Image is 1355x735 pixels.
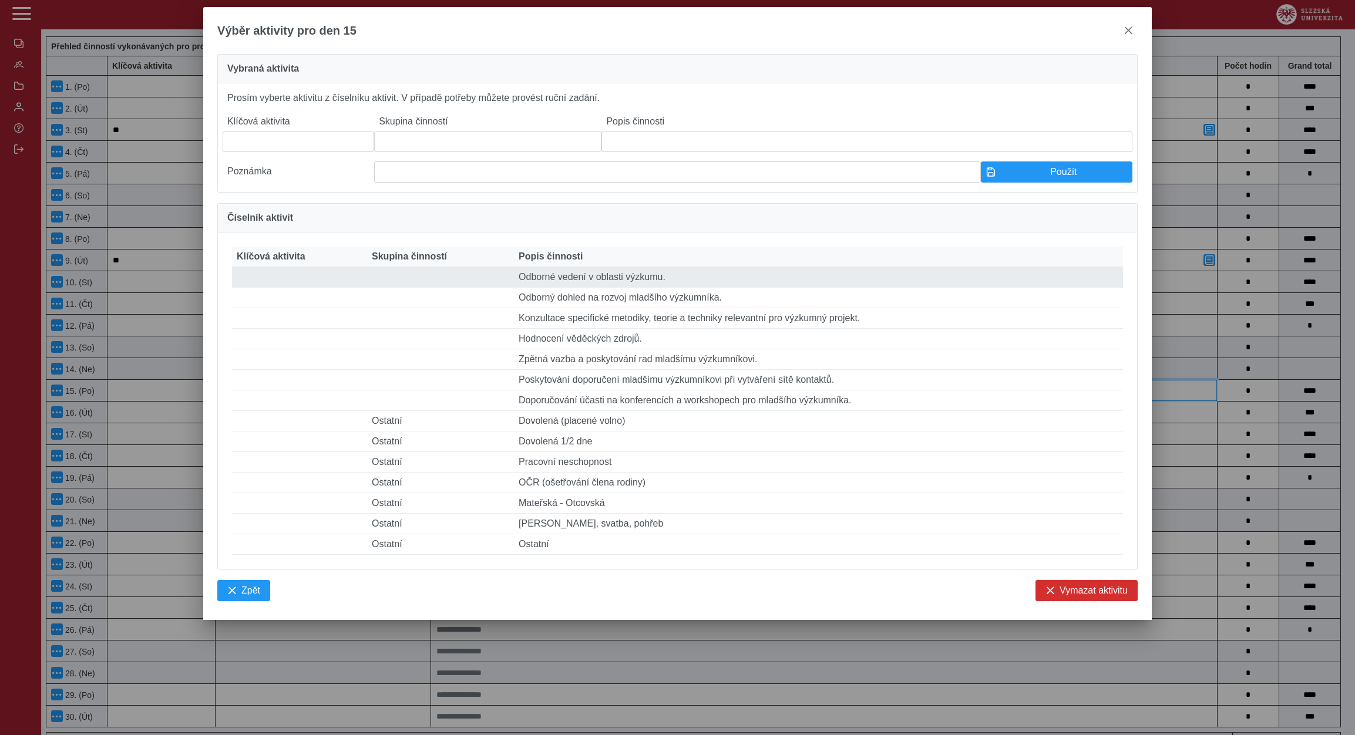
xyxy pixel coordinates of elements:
[514,390,1123,411] td: Doporučování účasti na konferencích a workshopech pro mladšího výzkumníka.
[223,161,374,183] label: Poznámka
[367,514,514,534] td: Ostatní
[367,493,514,514] td: Ostatní
[227,213,293,222] span: Číselník aktivit
[1000,167,1127,177] span: Použít
[367,411,514,431] td: Ostatní
[514,534,1123,555] td: Ostatní
[217,83,1138,193] div: Prosím vyberte aktivitu z číselníku aktivit. V případě potřeby můžete provést ruční zadání.
[367,534,514,555] td: Ostatní
[514,473,1123,493] td: OČR (ošetřování člena rodiny)
[514,514,1123,534] td: [PERSON_NAME], svatba, pohřeb
[514,267,1123,288] td: Odborné vedení v oblasti výzkumu.
[217,24,357,38] span: Výběr aktivity pro den 15
[237,251,305,262] span: Klíčová aktivita
[514,431,1123,452] td: Dovolená 1/2 dne
[514,288,1123,308] td: Odborný dohled na rozvoj mladšího výzkumníka.
[514,493,1123,514] td: Mateřská - Otcovská
[367,431,514,452] td: Ostatní
[372,251,447,262] span: Skupina činností
[241,585,260,596] span: Zpět
[217,580,270,601] button: Zpět
[223,112,374,132] label: Klíčová aktivita
[374,112,601,132] label: Skupina činností
[601,112,1132,132] label: Popis činnosti
[514,349,1123,370] td: Zpětná vazba a poskytování rad mladšímu výzkumníkovi.
[519,251,583,262] span: Popis činnosti
[1060,585,1128,596] span: Vymazat aktivitu
[1035,580,1138,601] button: Vymazat aktivitu
[1119,21,1138,40] button: close
[514,452,1123,473] td: Pracovní neschopnost
[514,329,1123,349] td: Hodnocení věděckých zdrojů.
[514,308,1123,329] td: Konzultace specifické metodiky, teorie a techniky relevantní pro výzkumný projekt.
[367,473,514,493] td: Ostatní
[227,64,299,73] span: Vybraná aktivita
[367,452,514,473] td: Ostatní
[981,161,1132,183] button: Použít
[514,411,1123,431] td: Dovolená (placené volno)
[514,370,1123,390] td: Poskytování doporučení mladšímu výzkumníkovi při vytváření sítě kontaktů.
